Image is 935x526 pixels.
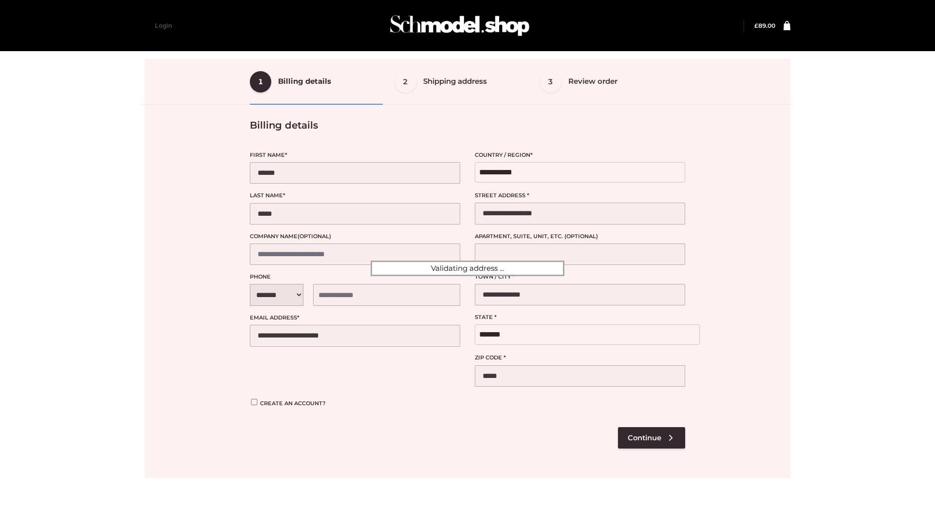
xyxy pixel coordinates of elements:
a: £89.00 [754,22,775,29]
a: Login [155,22,172,29]
div: Validating address ... [371,261,564,276]
bdi: 89.00 [754,22,775,29]
img: Schmodel Admin 964 [387,6,533,45]
span: £ [754,22,758,29]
